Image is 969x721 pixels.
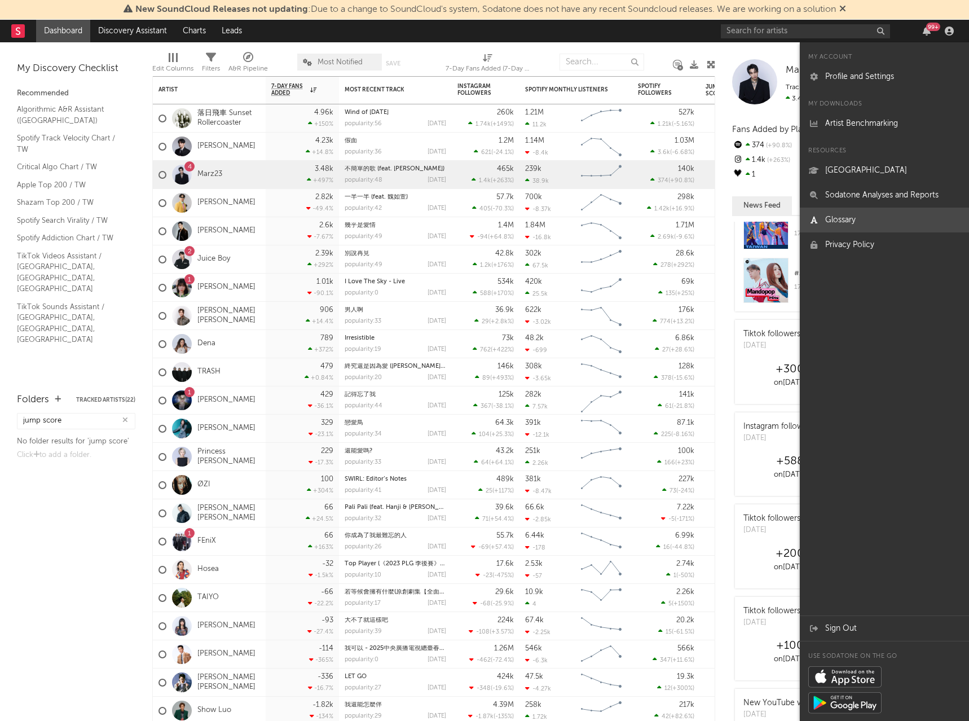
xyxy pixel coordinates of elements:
div: -3.02k [525,318,551,326]
div: [DATE] [428,375,446,381]
div: 1.4M [498,222,514,229]
span: 374 [658,178,668,184]
a: #5onHot Hits [GEOGRAPHIC_DATA]176kplaylist followers [735,204,949,258]
div: Edit Columns [152,48,193,81]
div: ( ) [653,261,694,269]
div: [DATE] [428,262,446,268]
svg: Chart title [576,161,627,189]
div: Wind of Tomorrow [345,109,446,116]
div: Filters [202,62,220,76]
a: Dashboard [36,20,90,42]
div: -699 [525,346,547,354]
span: 3.48k fans this week [786,95,852,102]
span: +64.8 % [490,234,512,240]
span: 1.74k [475,121,491,128]
button: Save [386,60,400,67]
div: 1.2M [499,137,514,144]
a: Top Player (《2023 PLG 季後賽》主題曲) [feat. PIZZALI] [345,561,503,567]
input: Search for artists [721,24,890,38]
span: +28.6 % [671,347,693,353]
div: 1.71M [676,222,694,229]
div: ( ) [472,205,514,212]
div: 1.21M [525,109,544,116]
div: popularity: 36 [345,149,382,155]
div: A&R Pipeline [228,48,268,81]
div: -8.37k [525,205,551,213]
a: Pali Pali (feat. Hanji & [PERSON_NAME]) [345,504,460,511]
div: Tiktok followers spike [743,328,821,340]
div: 48.2k [525,335,544,342]
a: Spotify Track Velocity Chart / TW [17,132,124,155]
a: [GEOGRAPHIC_DATA] [800,158,969,183]
div: 2.6k [319,222,333,229]
div: I Love The Sky - Live [345,279,446,285]
div: +0.84 % [305,374,333,381]
a: [PERSON_NAME] [197,226,256,236]
a: [PERSON_NAME] [197,621,256,631]
button: News Feed [732,196,792,215]
div: 69k [681,278,694,285]
span: +16.9 % [671,206,693,212]
a: Irresistible [345,335,375,341]
span: 29 [482,319,489,325]
a: Spotify Search Virality / TW [17,214,124,227]
div: Jump Score [706,83,734,97]
div: 記得忘了我 [345,392,446,398]
div: -3.65k [525,375,551,382]
div: 57.7k [496,194,514,201]
div: +497 % [307,177,333,184]
div: [DATE] [428,346,446,353]
span: Most Notified [318,59,363,66]
a: FEniX [197,537,216,546]
div: [DATE] [428,121,446,127]
div: 53.7 [706,168,751,182]
span: -24.1 % [493,150,512,156]
div: ( ) [647,205,694,212]
div: 2.82k [315,194,333,201]
svg: Chart title [576,330,627,358]
div: ( ) [650,177,694,184]
div: Spotify Monthly Listeners [525,86,610,93]
div: 56.6 [706,112,751,125]
a: #2onMandopop Hits172kplaylist followers [735,258,949,311]
a: [PERSON_NAME] [PERSON_NAME] [197,306,260,326]
span: 27 [662,347,669,353]
a: Artist Benchmarking [800,111,969,136]
div: +292 % [307,261,333,269]
div: 141k [679,391,694,398]
a: 你成為了我最難忘的人 [345,533,407,539]
div: ( ) [650,120,694,128]
span: +493 % [492,375,512,381]
div: 1.14M [525,137,544,144]
div: Filters [202,48,220,81]
div: My Discovery Checklist [17,62,135,76]
div: 429 [320,391,333,398]
div: 260k [497,109,514,116]
span: -6.68 % [672,150,693,156]
div: popularity: 49 [345,234,382,240]
input: Search... [560,54,644,71]
a: Princess [PERSON_NAME] [197,447,260,467]
a: 幾乎是愛情 [345,222,376,228]
a: 若等候會擁有什麼(原創劇集【全面管控】插曲 [345,589,470,595]
span: 1.2k [480,262,491,269]
div: Irresistible [345,335,446,341]
span: 378 [661,375,672,381]
a: 不簡單的歌 (feat. [PERSON_NAME]) [345,166,444,172]
svg: Chart title [576,104,627,133]
div: [DATE] [428,234,446,240]
div: 66.4 [706,337,751,351]
span: 621 [481,150,491,156]
div: ( ) [474,148,514,156]
a: 戀愛鳥 [345,420,363,426]
div: 62.4 [706,196,751,210]
div: 479 [320,363,333,370]
span: 2.69k [658,234,674,240]
div: 308k [525,363,542,370]
span: -9.6 % [676,234,693,240]
div: +300 [738,363,842,376]
a: Spotify Addiction Chart / TW [17,232,124,244]
div: popularity: 33 [345,318,381,324]
div: 38.9k [525,177,549,184]
a: Apple Top 200 / TW [17,179,124,191]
